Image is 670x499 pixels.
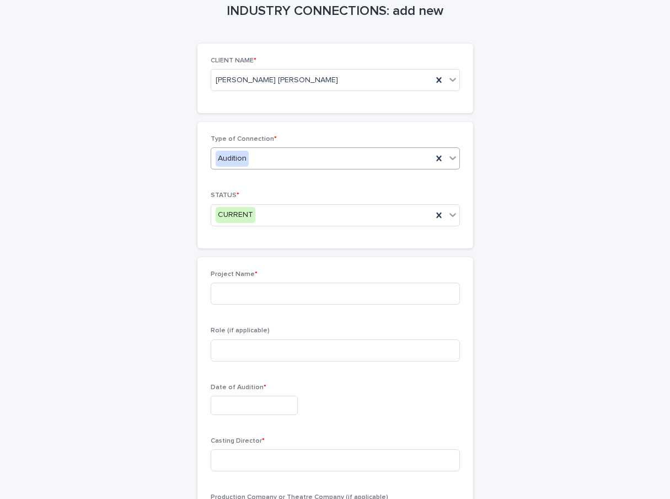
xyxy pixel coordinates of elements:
[197,3,473,19] h1: INDUSTRY CONNECTIONS: add new
[211,192,239,199] span: STATUS
[216,75,338,86] span: [PERSON_NAME] [PERSON_NAME]
[211,438,265,444] span: Casting Director
[211,327,270,334] span: Role (if applicable)
[211,57,256,64] span: CLIENT NAME
[211,136,277,142] span: Type of Connection
[211,384,266,391] span: Date of Audition
[216,151,249,167] div: Audition
[211,271,258,278] span: Project Name
[216,207,255,223] div: CURRENT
